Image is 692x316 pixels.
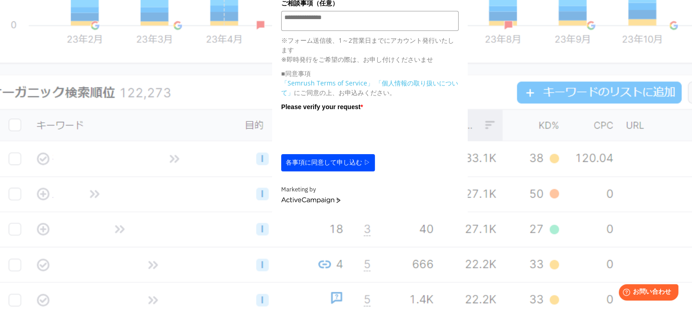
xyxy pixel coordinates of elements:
a: 「個人情報の取り扱いについて」 [281,79,458,97]
p: にご同意の上、お申込みください。 [281,78,459,97]
p: ※フォーム送信後、1～2営業日までにアカウント発行いたします ※即時発行をご希望の際は、お申し付けくださいませ [281,35,459,64]
div: Marketing by [281,185,459,195]
p: ■同意事項 [281,69,459,78]
iframe: reCAPTCHA [281,114,419,150]
label: Please verify your request [281,102,459,112]
button: 各事項に同意して申し込む ▷ [281,154,375,171]
iframe: Help widget launcher [611,281,682,306]
a: 「Semrush Terms of Service」 [281,79,374,87]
